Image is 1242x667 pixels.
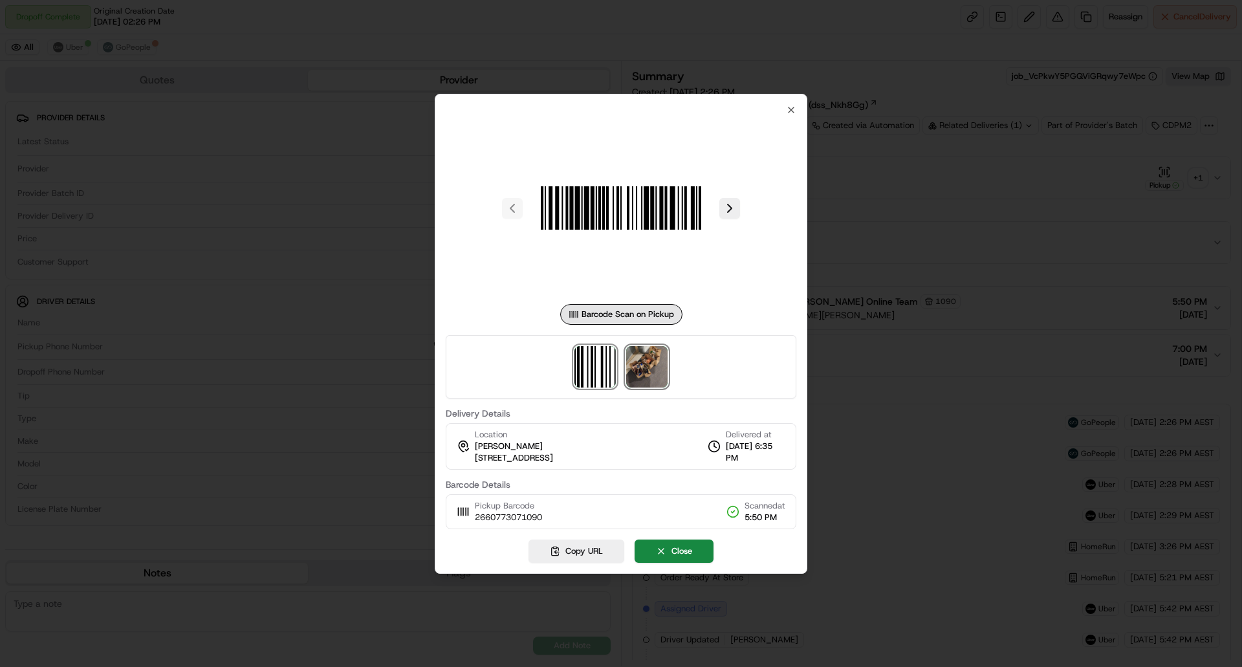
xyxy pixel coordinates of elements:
span: Scanned at [745,500,785,512]
button: Copy URL [528,540,624,563]
span: 5:50 PM [745,512,785,523]
img: photo_proof_of_delivery image [626,346,668,388]
span: Location [475,429,507,441]
div: Barcode Scan on Pickup [560,304,682,325]
span: Delivered at [726,429,785,441]
span: 2660773071090 [475,512,542,523]
label: Barcode Details [446,480,796,489]
label: Delivery Details [446,409,796,418]
img: barcode_scan_on_pickup image [528,115,714,301]
button: Close [635,540,714,563]
img: barcode_scan_on_pickup image [574,346,616,388]
span: Pickup Barcode [475,500,542,512]
span: [DATE] 6:35 PM [726,441,785,464]
span: [STREET_ADDRESS] [475,452,553,464]
span: [PERSON_NAME] [475,441,543,452]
